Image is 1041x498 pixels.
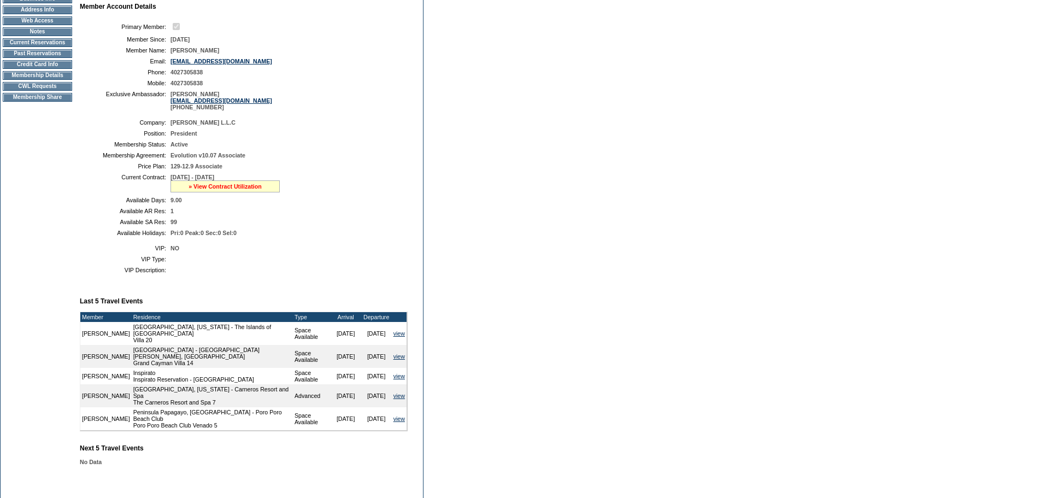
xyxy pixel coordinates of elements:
td: [PERSON_NAME] [80,345,132,368]
td: Mobile: [84,80,166,86]
td: [DATE] [361,322,392,345]
td: Space Available [293,368,331,384]
td: [DATE] [331,345,361,368]
td: Available AR Res: [84,208,166,214]
a: view [393,353,405,360]
span: [DATE] - [DATE] [170,174,214,180]
td: Phone: [84,69,166,75]
td: Membership Agreement: [84,152,166,159]
td: Arrival [331,312,361,322]
td: Past Reservations [3,49,72,58]
span: Active [170,141,188,148]
td: VIP Description: [84,267,166,273]
td: [PERSON_NAME] [80,384,132,407]
span: Evolution v10.07 Associate [170,152,245,159]
span: 4027305838 [170,80,203,86]
td: [DATE] [361,345,392,368]
span: 9.00 [170,197,182,203]
td: Membership Share [3,93,72,102]
a: view [393,330,405,337]
td: [DATE] [361,407,392,430]
td: [GEOGRAPHIC_DATA], [US_STATE] - Carneros Resort and Spa The Carneros Resort and Spa 7 [132,384,293,407]
td: [PERSON_NAME] [80,368,132,384]
b: Next 5 Travel Events [80,444,144,452]
td: Departure [361,312,392,322]
td: Exclusive Ambassador: [84,91,166,110]
td: Member Name: [84,47,166,54]
td: Available Days: [84,197,166,203]
td: CWL Requests [3,82,72,91]
td: Company: [84,119,166,126]
a: [EMAIL_ADDRESS][DOMAIN_NAME] [170,97,272,104]
td: Type [293,312,331,322]
td: [PERSON_NAME] [80,322,132,345]
td: [DATE] [331,322,361,345]
td: Address Info [3,5,72,14]
span: [PERSON_NAME] L.L.C [170,119,236,126]
td: [GEOGRAPHIC_DATA] - [GEOGRAPHIC_DATA][PERSON_NAME], [GEOGRAPHIC_DATA] Grand Cayman Villa 14 [132,345,293,368]
td: [PERSON_NAME] [80,407,132,430]
span: [PERSON_NAME] [170,47,219,54]
span: [PERSON_NAME] [PHONE_NUMBER] [170,91,272,110]
td: Advanced [293,384,331,407]
td: Position: [84,130,166,137]
span: NO [170,245,179,251]
td: Inspirato Inspirato Reservation - [GEOGRAPHIC_DATA] [132,368,293,384]
td: Peninsula Papagayo, [GEOGRAPHIC_DATA] - Poro Poro Beach Club Poro Poro Beach Club Venado 5 [132,407,293,430]
td: Email: [84,58,166,65]
td: Credit Card Info [3,60,72,69]
span: Pri:0 Peak:0 Sec:0 Sel:0 [170,230,237,236]
td: [GEOGRAPHIC_DATA], [US_STATE] - The Islands of [GEOGRAPHIC_DATA] Villa 20 [132,322,293,345]
a: [EMAIL_ADDRESS][DOMAIN_NAME] [170,58,272,65]
td: Membership Details [3,71,72,80]
td: Membership Status: [84,141,166,148]
td: Space Available [293,407,331,430]
a: view [393,392,405,399]
td: Member [80,312,132,322]
span: [DATE] [170,36,190,43]
td: Member Since: [84,36,166,43]
td: Current Reservations [3,38,72,47]
span: 1 [170,208,174,214]
b: Member Account Details [80,3,156,10]
div: No Data [80,459,416,465]
b: Last 5 Travel Events [80,297,143,305]
a: view [393,415,405,422]
td: [DATE] [331,384,361,407]
span: President [170,130,197,137]
td: Primary Member: [84,21,166,32]
a: » View Contract Utilization [189,183,262,190]
td: Residence [132,312,293,322]
td: [DATE] [361,384,392,407]
td: Available SA Res: [84,219,166,225]
td: Space Available [293,322,331,345]
td: Notes [3,27,72,36]
span: 4027305838 [170,69,203,75]
td: [DATE] [361,368,392,384]
td: VIP: [84,245,166,251]
span: 99 [170,219,177,225]
a: view [393,373,405,379]
td: [DATE] [331,407,361,430]
td: VIP Type: [84,256,166,262]
td: [DATE] [331,368,361,384]
td: Web Access [3,16,72,25]
td: Price Plan: [84,163,166,169]
td: Available Holidays: [84,230,166,236]
td: Space Available [293,345,331,368]
td: Current Contract: [84,174,166,192]
span: 129-12.9 Associate [170,163,222,169]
